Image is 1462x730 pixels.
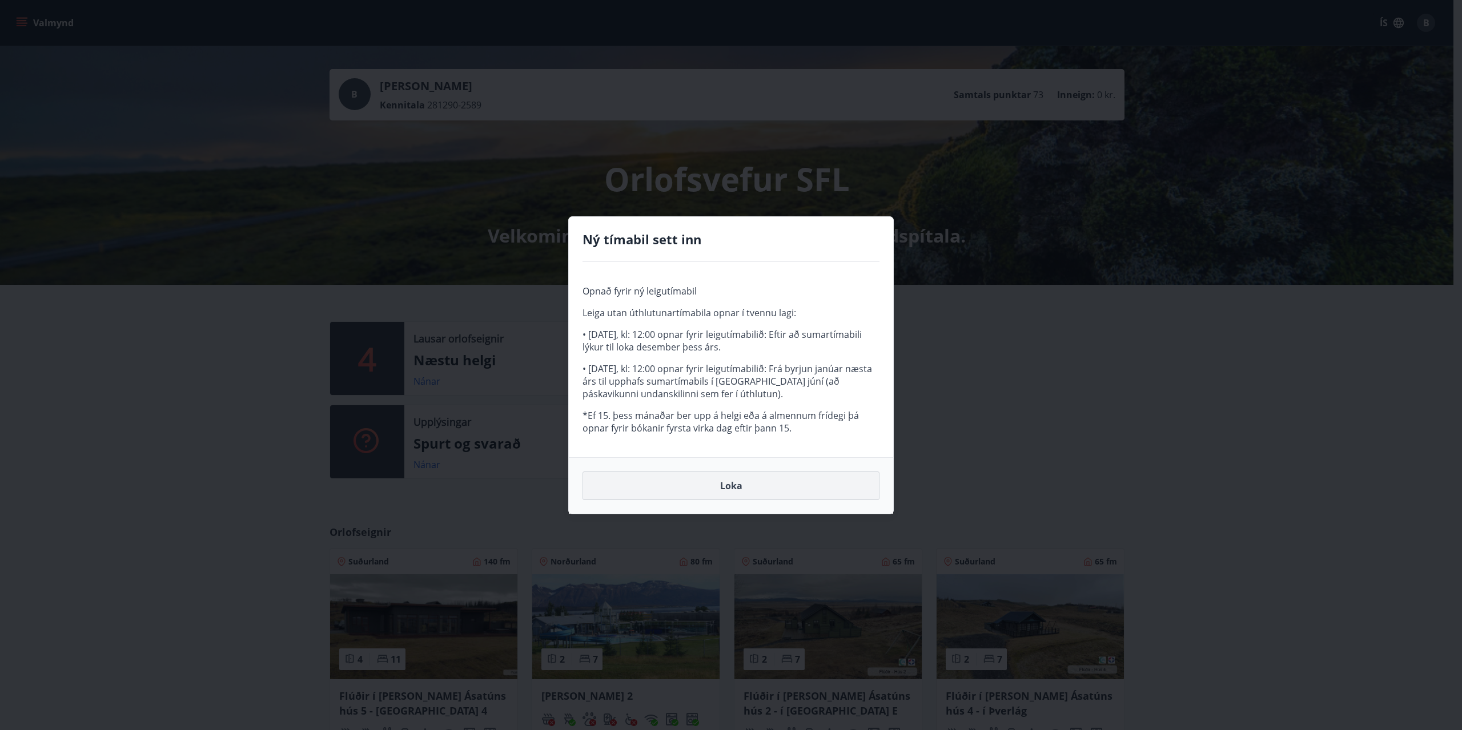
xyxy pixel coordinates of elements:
p: *Ef 15. þess mánaðar ber upp á helgi eða á almennum frídegi þá opnar fyrir bókanir fyrsta virka d... [583,409,879,434]
p: Opnað fyrir ný leigutímabil [583,285,879,297]
button: Loka [583,471,879,500]
p: • [DATE], kl: 12:00 opnar fyrir leigutímabilið: Frá byrjun janúar næsta árs til upphafs sumartíma... [583,362,879,400]
p: • [DATE], kl: 12:00 opnar fyrir leigutímabilið: Eftir að sumartímabili lýkur til loka desember þe... [583,328,879,353]
p: Leiga utan úthlutunartímabila opnar í tvennu lagi: [583,306,879,319]
h4: Ný tímabil sett inn [583,231,879,248]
